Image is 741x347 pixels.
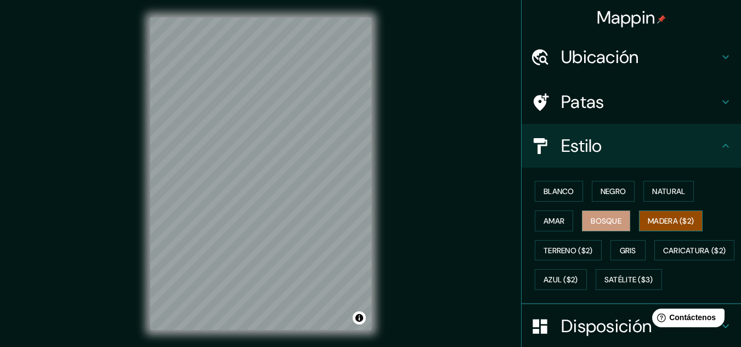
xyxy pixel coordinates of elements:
[353,311,366,325] button: Activar o desactivar atribución
[597,6,655,29] font: Mappin
[592,181,635,202] button: Negro
[544,246,593,255] font: Terreno ($2)
[648,216,694,226] font: Madera ($2)
[535,269,587,290] button: Azul ($2)
[604,275,653,285] font: Satélite ($3)
[561,90,604,113] font: Patas
[535,211,573,231] button: Amar
[652,186,685,196] font: Natural
[582,211,630,231] button: Bosque
[591,216,621,226] font: Bosque
[643,304,729,335] iframe: Lanzador de widgets de ayuda
[561,45,639,69] font: Ubicación
[535,240,602,261] button: Terreno ($2)
[596,269,662,290] button: Satélite ($3)
[643,181,694,202] button: Natural
[150,18,371,330] canvas: Mapa
[544,186,574,196] font: Blanco
[639,211,703,231] button: Madera ($2)
[522,124,741,168] div: Estilo
[535,181,583,202] button: Blanco
[561,134,602,157] font: Estilo
[544,275,578,285] font: Azul ($2)
[522,80,741,124] div: Patas
[610,240,646,261] button: Gris
[620,246,636,255] font: Gris
[522,35,741,79] div: Ubicación
[601,186,626,196] font: Negro
[654,240,735,261] button: Caricatura ($2)
[544,216,564,226] font: Amar
[657,15,666,24] img: pin-icon.png
[663,246,726,255] font: Caricatura ($2)
[561,315,652,338] font: Disposición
